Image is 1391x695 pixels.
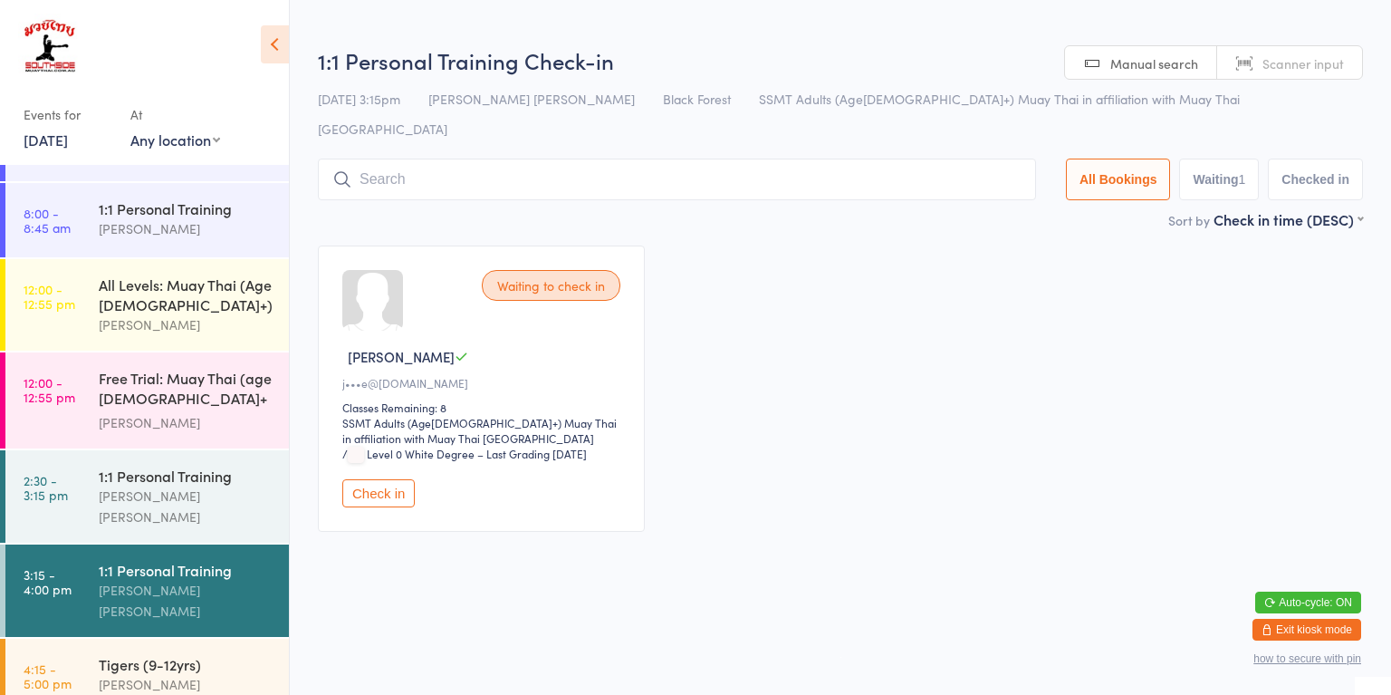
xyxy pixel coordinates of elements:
span: SSMT Adults (Age[DEMOGRAPHIC_DATA]+) Muay Thai in affiliation with Muay Thai [GEOGRAPHIC_DATA] [318,90,1240,138]
div: 1:1 Personal Training [99,466,273,486]
div: All Levels: Muay Thai (Age [DEMOGRAPHIC_DATA]+) [99,275,273,314]
a: 8:00 -8:45 am1:1 Personal Training[PERSON_NAME] [5,183,289,257]
span: [PERSON_NAME] [PERSON_NAME] [428,90,635,108]
h2: 1:1 Personal Training Check-in [318,45,1363,75]
div: [PERSON_NAME] [PERSON_NAME] [99,486,273,527]
time: 4:15 - 5:00 pm [24,661,72,690]
div: SSMT Adults (Age[DEMOGRAPHIC_DATA]+) Muay Thai in affiliation with Muay Thai [GEOGRAPHIC_DATA] [342,415,626,446]
span: Scanner input [1262,54,1344,72]
label: Sort by [1168,211,1210,229]
button: Checked in [1268,159,1363,200]
button: Check in [342,479,415,507]
span: Black Forest [663,90,731,108]
div: j•••e@[DOMAIN_NAME] [342,375,626,391]
span: Manual search [1110,54,1198,72]
div: Check in time (DESC) [1214,209,1363,229]
div: Free Trial: Muay Thai (age [DEMOGRAPHIC_DATA]+ years) [99,368,273,412]
div: [PERSON_NAME] [PERSON_NAME] [99,580,273,622]
div: [PERSON_NAME] [99,218,273,239]
a: 12:00 -12:55 pmFree Trial: Muay Thai (age [DEMOGRAPHIC_DATA]+ years)[PERSON_NAME] [5,352,289,449]
div: Any location [130,130,220,150]
div: Waiting to check in [482,270,620,301]
time: 12:00 - 12:55 pm [24,375,75,404]
div: 1:1 Personal Training [99,198,273,218]
a: 2:30 -3:15 pm1:1 Personal Training[PERSON_NAME] [PERSON_NAME] [5,450,289,543]
button: Waiting1 [1179,159,1259,200]
button: All Bookings [1066,159,1171,200]
div: [PERSON_NAME] [99,412,273,433]
span: / Level 0 White Degree – Last Grading [DATE] [342,446,587,461]
time: 3:15 - 4:00 pm [24,567,72,596]
span: [PERSON_NAME] [348,347,455,366]
button: Exit kiosk mode [1252,619,1361,641]
div: Events for [24,100,112,130]
div: Classes Remaining: 8 [342,400,626,415]
time: 12:00 - 12:55 pm [24,282,75,311]
a: [DATE] [24,130,68,150]
time: 8:00 - 8:45 am [24,206,71,235]
div: [PERSON_NAME] [99,674,273,695]
div: [PERSON_NAME] [99,314,273,335]
span: [DATE] 3:15pm [318,90,400,108]
time: 2:30 - 3:15 pm [24,473,68,502]
div: Tigers (9-12yrs) [99,654,273,674]
div: 1:1 Personal Training [99,560,273,580]
img: Southside Muay Thai & Fitness [18,14,81,82]
button: Auto-cycle: ON [1255,592,1361,613]
button: how to secure with pin [1253,652,1361,665]
a: 3:15 -4:00 pm1:1 Personal Training[PERSON_NAME] [PERSON_NAME] [5,545,289,637]
a: 12:00 -12:55 pmAll Levels: Muay Thai (Age [DEMOGRAPHIC_DATA]+)[PERSON_NAME] [5,259,289,351]
div: At [130,100,220,130]
input: Search [318,159,1036,200]
div: 1 [1239,172,1246,187]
